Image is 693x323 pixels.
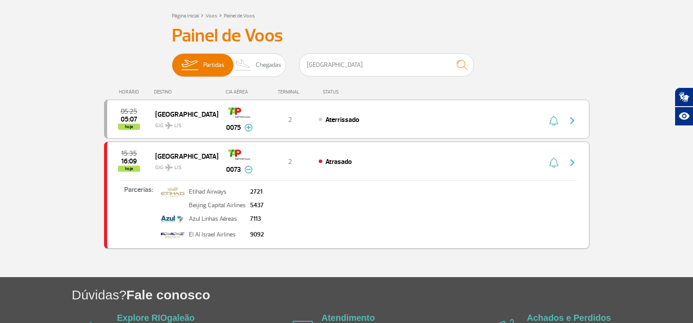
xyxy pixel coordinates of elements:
[117,313,195,323] a: Explore RIOgaleão
[567,157,578,168] img: seta-direita-painel-voo.svg
[121,116,137,122] span: 2025-09-30 05:07:39
[321,313,375,323] a: Atendimento
[675,87,693,107] button: Abrir tradutor de língua de sinais.
[549,115,558,126] img: sino-painel-voo.svg
[244,166,253,174] img: menos-info-painel-voo.svg
[155,159,211,172] span: GIG
[155,150,211,162] span: [GEOGRAPHIC_DATA]
[172,25,522,47] h3: Painel de Voos
[189,202,246,208] p: Beijing Capital Airlines
[219,10,222,20] a: >
[261,89,318,95] div: TERMINAL
[527,313,611,323] a: Achados e Perdidos
[325,157,352,166] span: Atrasado
[250,202,264,208] p: 5437
[325,115,359,124] span: Aterrissado
[161,227,185,242] img: El-AL.png
[172,13,199,19] a: Página Inicial
[126,288,210,302] span: Fale conosco
[567,115,578,126] img: seta-direita-painel-voo.svg
[174,122,181,130] span: LIS
[189,216,246,222] p: Azul Linhas Aéreas
[189,189,246,195] p: Etihad Airways
[155,117,211,130] span: GIG
[121,150,137,156] span: 2025-09-30 15:35:00
[205,13,217,19] a: Voos
[288,157,292,166] span: 2
[549,157,558,168] img: sino-painel-voo.svg
[250,189,264,195] p: 2721
[675,87,693,126] div: Plugin de acessibilidade da Hand Talk.
[288,115,292,124] span: 2
[107,184,159,236] p: Parcerias:
[118,124,140,130] span: hoje
[203,54,224,76] span: Partidas
[299,53,474,76] input: Voo, cidade ou cia aérea
[165,122,173,129] img: destiny_airplane.svg
[675,107,693,126] button: Abrir recursos assistivos.
[165,164,173,171] img: destiny_airplane.svg
[318,89,390,95] div: STATUS
[161,212,183,226] img: azul.png
[224,13,255,19] a: Painel de Voos
[121,108,137,115] span: 2025-09-30 05:25:00
[230,54,256,76] img: slider-desembarque
[118,166,140,172] span: hoje
[244,124,253,132] img: mais-info-painel-voo.svg
[256,54,281,76] span: Chegadas
[121,158,137,164] span: 2025-09-30 16:09:00
[250,216,264,222] p: 7113
[250,232,264,238] p: 9092
[154,89,218,95] div: DESTINO
[107,89,154,95] div: HORÁRIO
[189,232,246,238] p: El Al Israel Airlines
[226,122,241,133] span: 0075
[218,89,261,95] div: CIA AÉREA
[174,164,181,172] span: LIS
[201,10,204,20] a: >
[176,54,203,76] img: slider-embarque
[161,184,185,199] img: etihad_airways.png
[72,286,693,304] h1: Dúvidas?
[155,108,211,120] span: [GEOGRAPHIC_DATA]
[226,164,241,175] span: 0073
